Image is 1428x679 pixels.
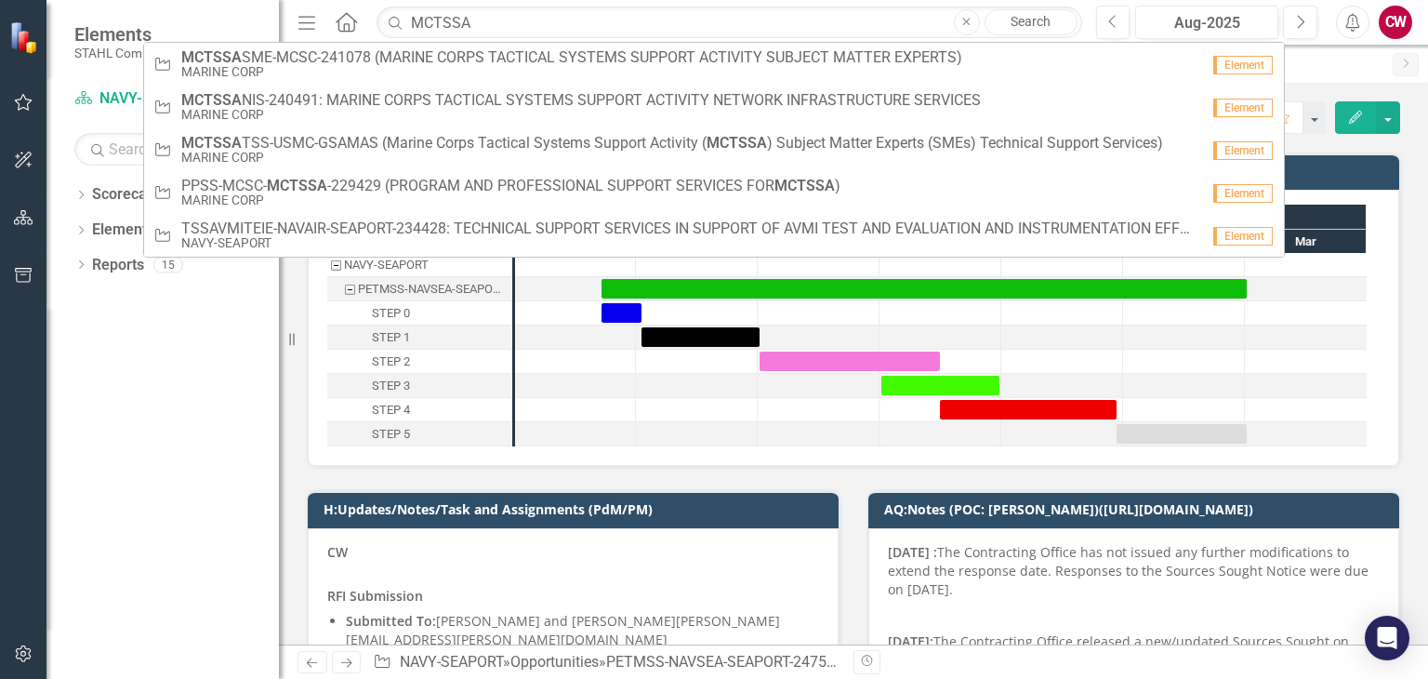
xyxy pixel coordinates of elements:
div: Task: Start date: 2025-09-22 End date: 2026-03-01 [327,277,512,301]
span: TSS-USMC-GSAMAS (Marine Corps Tactical Systems Support Activity ( ) Subject Matter Experts (SMEs)... [181,135,1163,152]
a: Opportunities [510,653,599,671]
div: NAVY-SEAPORT [327,253,512,277]
span: Elements [74,23,179,46]
small: MARINE CORP [181,151,1163,165]
a: TSS-USMC-GSAMAS (Marine Corps Tactical Systems Support Activity (MCTSSA) Subject Matter Experts (... [144,128,1285,171]
a: NAVY-SEAPORT [400,653,503,671]
a: Scorecards [92,184,168,206]
h3: H:Updates/Notes/Task and Assignments (PdM/PM) [324,502,829,516]
div: Task: Start date: 2025-10-02 End date: 2025-11-01 [641,327,760,347]
a: PPSS-MCSC-MCTSSA-229429 (PROGRAM AND PROFESSIONAL SUPPORT SERVICES FORMCTSSA)MARINE CORPElement [144,171,1285,214]
div: Task: Start date: 2025-09-22 End date: 2026-03-01 [602,279,1247,299]
div: » » [373,652,840,673]
button: Aug-2025 [1135,6,1278,39]
strong: MCTSSA [707,134,767,152]
div: Task: Start date: 2026-01-30 End date: 2026-03-01 [1117,424,1247,444]
small: NAVY-SEAPORT [181,236,1199,250]
a: [PERSON_NAME][EMAIL_ADDRESS][PERSON_NAME][DOMAIN_NAME] [346,612,780,648]
div: Task: Start date: 2025-12-16 End date: 2026-01-30 [327,398,512,422]
a: SME-MCSC-241078 (MARINE CORPS TACTICAL SYSTEMS SUPPORT ACTIVITY SUBJECT MATTER EXPERTS)MARINE COR... [144,43,1285,86]
div: Task: Start date: 2025-10-02 End date: 2025-11-01 [327,326,512,350]
h3: AQ:Notes (POC: [PERSON_NAME])([URL][DOMAIN_NAME]) [884,502,1390,516]
small: MARINE CORP [181,193,840,207]
div: Aug-2025 [1142,12,1272,34]
div: NAVY-SEAPORT [344,253,429,277]
strong: MCTSSA [774,177,835,194]
div: STEP 2 [327,350,512,374]
div: Task: Start date: 2026-01-30 End date: 2026-03-01 [327,422,512,446]
span: Element [1213,184,1273,203]
small: MARINE CORP [181,65,962,79]
span: PPSS-MCSC- -229429 (PROGRAM AND PROFESSIONAL SUPPORT SERVICES FOR ) [181,178,840,194]
div: Task: Start date: 2025-11-01 End date: 2025-12-16 [327,350,512,374]
div: STEP 3 [327,374,512,398]
div: Task: Start date: 2025-09-22 End date: 2025-10-02 [327,301,512,326]
div: PETMSS-NAVSEA-SEAPORT-247543: PROFESSIONAL ENGINEERING TECHNICAL AND MANAGEMENT SUPPORT SERVICES ... [327,277,512,301]
a: Reports [92,255,144,276]
span: Element [1213,99,1273,117]
div: STEP 2 [372,350,410,374]
strong: RFI Submission [327,587,423,605]
div: Task: NAVY-SEAPORT Start date: 2025-09-22 End date: 2025-09-23 [327,253,512,277]
button: CW [1379,6,1412,39]
div: Task: Start date: 2025-12-01 End date: 2025-12-31 [881,376,999,395]
span: Element [1213,141,1273,160]
div: 15 [153,257,183,273]
div: Task: Start date: 2025-12-16 End date: 2026-01-30 [940,400,1117,419]
strong: [DATE]: [888,632,933,650]
div: STEP 4 [327,398,512,422]
span: TSSAVMITEIE-NAVAIR-SEAPORT-234428: TECHNICAL SUPPORT SERVICES IN SUPPORT OF AVMI TEST AND EVALUAT... [181,220,1199,237]
a: TSSAVMITEIE-NAVAIR-SEAPORT-234428: TECHNICAL SUPPORT SERVICES IN SUPPORT OF AVMI TEST AND EVALUAT... [144,214,1285,257]
small: STAHL Companies [74,46,179,60]
div: STEP 0 [327,301,512,326]
strong: Submitted To: [346,612,436,630]
div: STEP 0 [372,301,410,326]
span: NIS-240491: MARINE CORPS TACTICAL SYSTEMS SUPPORT ACTIVITY NETWORK INFRASTRUCTURE SERVICES [181,92,981,109]
span: Element [1213,227,1273,246]
strong: [DATE] : [888,543,937,561]
a: Search [985,9,1078,35]
div: Task: Start date: 2025-11-01 End date: 2025-12-16 [760,352,940,371]
p: [PERSON_NAME] and [PERSON_NAME] [346,612,819,668]
strong: CW [327,543,348,561]
span: Element [1213,56,1273,74]
a: Elements [92,220,154,241]
div: STEP 5 [372,422,410,446]
div: PETMSS-NAVSEA-SEAPORT-247543: PROFESSIONAL ENGINEERING TECHNICAL AND MANAGEMENT SUPPORT SERVICES ... [358,277,507,301]
a: NIS-240491: MARINE CORPS TACTICAL SYSTEMS SUPPORT ACTIVITY NETWORK INFRASTRUCTURE SERVICESMARINE ... [144,86,1285,128]
div: Open Intercom Messenger [1365,616,1409,660]
a: NAVY-SEAPORT [74,88,260,110]
div: STEP 1 [372,326,410,350]
span: SME-MCSC-241078 (MARINE CORPS TACTICAL SYSTEMS SUPPORT ACTIVITY SUBJECT MATTER EXPERTS) [181,49,962,66]
div: STEP 1 [327,326,512,350]
img: ClearPoint Strategy [8,20,42,54]
div: STEP 4 [372,398,410,422]
p: The Contracting Office released a new/updated Sources Sought on [DATE]. Responses are due no late... [888,629,1380,673]
div: STEP 3 [372,374,410,398]
small: MARINE CORP [181,108,981,122]
div: Task: Start date: 2025-09-22 End date: 2025-10-02 [602,303,641,323]
input: Search Below... [74,133,260,166]
div: Task: Start date: 2025-12-01 End date: 2025-12-31 [327,374,512,398]
p: The Contracting Office has not issued any further modifications to extend the response date. Resp... [888,543,1380,603]
strong: MCTSSA [267,177,327,194]
div: STEP 5 [327,422,512,446]
div: Mar [1245,230,1367,254]
input: Search ClearPoint... [377,7,1081,39]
